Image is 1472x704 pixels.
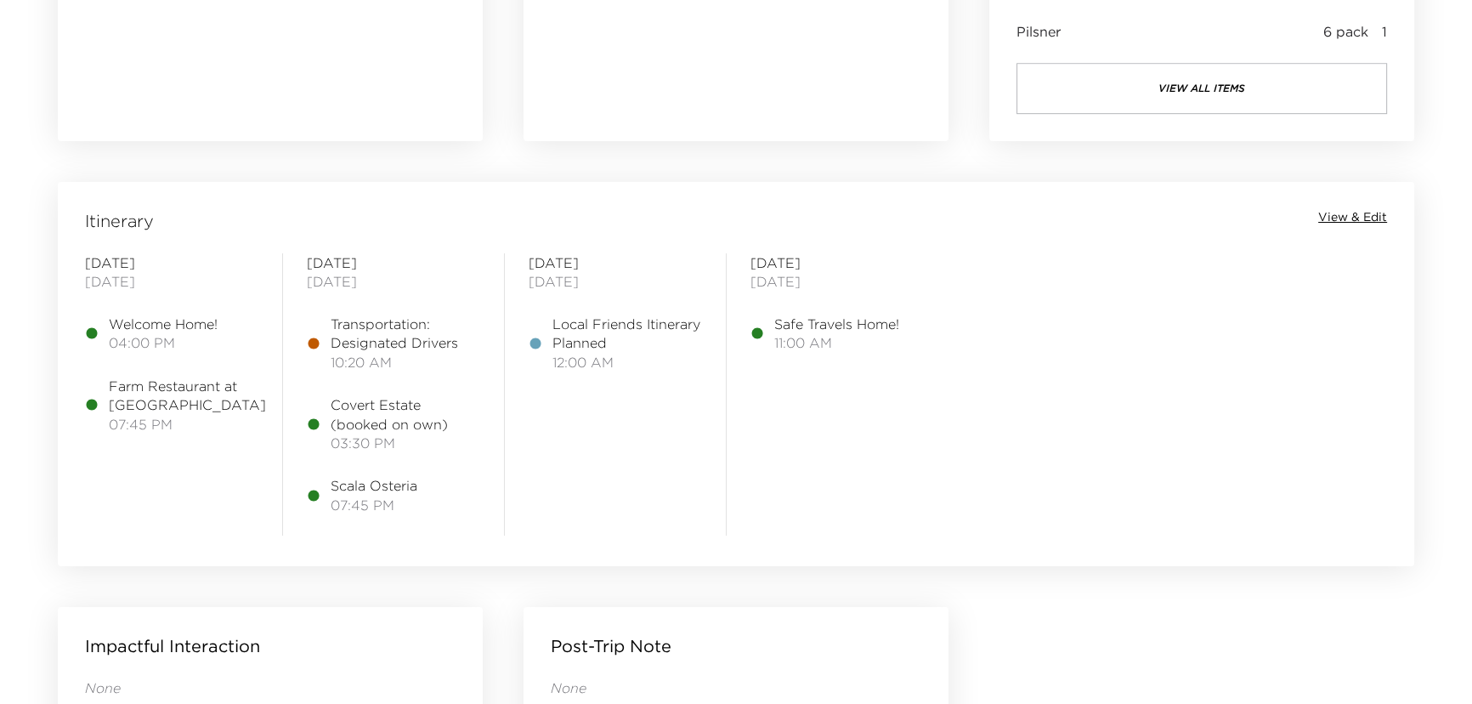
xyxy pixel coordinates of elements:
[331,395,480,434] span: Covert Estate (booked on own)
[109,415,266,434] span: 07:45 PM
[750,253,924,272] span: [DATE]
[1016,22,1061,41] span: Pilsner
[551,678,921,697] p: None
[331,476,417,495] span: Scala Osteria
[529,253,702,272] span: [DATE]
[774,315,899,333] span: Safe Travels Home!
[551,634,671,658] p: Post-Trip Note
[109,333,218,352] span: 04:00 PM
[307,253,480,272] span: [DATE]
[331,496,417,514] span: 07:45 PM
[529,272,702,291] span: [DATE]
[307,272,480,291] span: [DATE]
[109,315,218,333] span: Welcome Home!
[1382,22,1387,63] span: 1
[331,434,480,452] span: 03:30 PM
[774,333,899,352] span: 11:00 AM
[109,377,266,415] span: Farm Restaurant at [GEOGRAPHIC_DATA]
[331,353,480,372] span: 10:20 AM
[552,315,702,353] span: Local Friends Itinerary Planned
[85,678,456,697] p: None
[85,272,258,291] span: [DATE]
[1016,63,1387,114] button: view all items
[85,209,154,233] span: Itinerary
[750,272,924,291] span: [DATE]
[85,253,258,272] span: [DATE]
[552,353,702,372] span: 12:00 AM
[331,315,480,353] span: Transportation: Designated Drivers
[85,634,260,658] p: Impactful Interaction
[1318,209,1387,226] button: View & Edit
[1323,22,1368,63] span: 6 pack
